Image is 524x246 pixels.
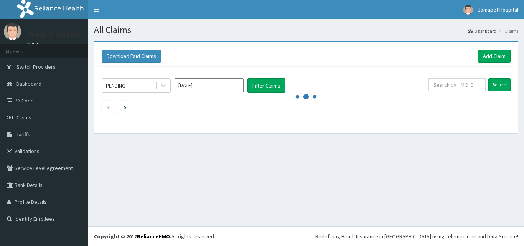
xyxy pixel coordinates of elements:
input: Search by HMO ID [428,78,486,91]
input: Search [488,78,511,91]
h1: All Claims [94,25,518,35]
strong: Copyright © 2017 . [94,233,171,240]
a: Previous page [107,104,110,111]
img: User Image [463,5,473,15]
button: Download Paid Claims [102,50,161,63]
a: RelianceHMO [137,233,170,240]
svg: audio-loading [295,85,318,108]
li: Claims [497,28,518,34]
span: Dashboard [16,80,41,87]
p: Jomapet Hospital [27,31,81,38]
img: User Image [4,23,21,40]
span: Claims [16,114,31,121]
span: Jomapet Hospital [478,6,518,13]
footer: All rights reserved. [88,226,524,246]
a: Online [27,42,45,47]
a: Next page [124,104,127,111]
div: PENDING [106,82,125,89]
button: Filter Claims [247,78,285,93]
span: Tariffs [16,131,30,138]
div: Redefining Heath Insurance in [GEOGRAPHIC_DATA] using Telemedicine and Data Science! [315,233,518,240]
span: Switch Providers [16,63,56,70]
a: Add Claim [478,50,511,63]
input: Select Month and Year [175,78,244,92]
a: Dashboard [468,28,496,34]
